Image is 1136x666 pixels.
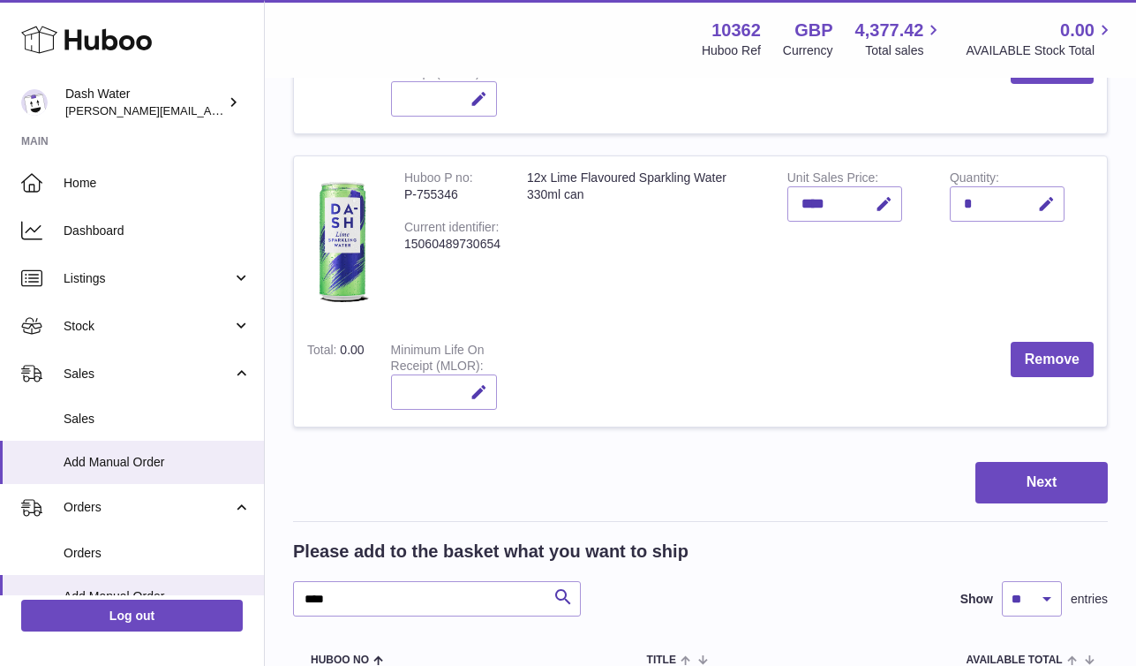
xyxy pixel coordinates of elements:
div: Currency [783,42,833,59]
span: Title [647,655,676,666]
span: Orders [64,545,251,562]
div: Huboo P no [404,170,473,189]
a: 4,377.42 Total sales [855,19,944,59]
span: Add Manual Order [64,454,251,471]
span: AVAILABLE Total [967,655,1063,666]
span: Dashboard [64,223,251,239]
img: 12x Lime Flavoured Sparkling Water 330ml can [307,170,378,311]
div: Huboo Ref [702,42,761,59]
label: Quantity [950,170,999,189]
span: Stock [64,318,232,335]
span: Listings [64,270,232,287]
span: Sales [64,366,232,382]
span: Home [64,175,251,192]
span: Huboo no [311,655,369,666]
h2: Please add to the basket what you want to ship [293,540,688,564]
label: Minimum Life On Receipt (MLOR) [391,343,485,378]
span: entries [1071,591,1108,608]
a: Log out [21,600,243,632]
a: 0.00 AVAILABLE Stock Total [966,19,1115,59]
div: 15060489730654 [404,236,500,253]
span: AVAILABLE Stock Total [966,42,1115,59]
strong: GBP [794,19,832,42]
span: Sales [64,411,251,428]
span: Add Manual Order [64,588,251,605]
div: Current identifier [404,220,499,238]
span: 0.00 [340,343,364,357]
span: Orders [64,499,232,516]
div: Dash Water [65,86,224,119]
label: Show [960,591,993,608]
td: 12x Lime Flavoured Sparkling Water 330ml can [514,156,774,329]
span: 4,377.42 [855,19,924,42]
span: [PERSON_NAME][EMAIL_ADDRESS][DOMAIN_NAME] [65,103,354,117]
img: james@dash-water.com [21,89,48,116]
span: 0.00 [1060,19,1095,42]
button: Remove [1011,342,1094,378]
div: P-755346 [404,186,500,203]
strong: 10362 [711,19,761,42]
label: Total [307,343,340,361]
label: Unit Sales Price [787,170,878,189]
button: Next [975,462,1108,503]
span: Total sales [865,42,944,59]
